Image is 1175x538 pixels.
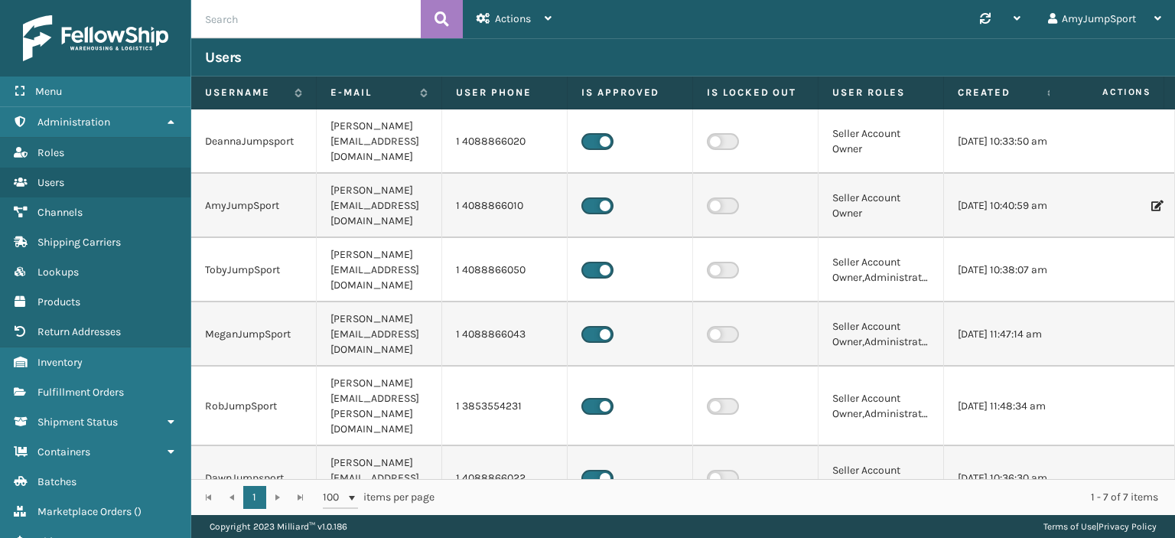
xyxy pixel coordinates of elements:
td: [DATE] 10:33:50 am [944,109,1069,174]
td: [PERSON_NAME][EMAIL_ADDRESS][DOMAIN_NAME] [317,109,442,174]
span: Actions [495,12,531,25]
span: Inventory [37,356,83,369]
td: RobJumpSport [191,367,317,446]
td: [DATE] 10:36:30 am [944,446,1069,510]
a: 1 [243,486,266,509]
span: Shipping Carriers [37,236,121,249]
label: User Roles [832,86,929,99]
td: Seller Account Owner,Administrators [819,238,944,302]
span: 100 [323,490,346,505]
label: Is Approved [581,86,679,99]
span: Products [37,295,80,308]
td: DawnJumpsport [191,446,317,510]
td: Seller Account Owner [819,174,944,238]
div: | [1043,515,1157,538]
span: Users [37,176,64,189]
span: Lookups [37,266,79,279]
label: Username [205,86,287,99]
td: Seller Account Owner [819,109,944,174]
span: Administration [37,116,110,129]
label: Created [958,86,1040,99]
td: MeganJumpSport [191,302,317,367]
label: E-mail [330,86,412,99]
span: Containers [37,445,90,458]
td: Seller Account Owner,Administrators [819,367,944,446]
span: Return Addresses [37,325,121,338]
img: logo [23,15,168,61]
td: [DATE] 10:38:07 am [944,238,1069,302]
span: Shipment Status [37,416,118,429]
i: Edit [1151,201,1160,211]
td: 1 4088866010 [442,174,568,238]
td: DeannaJumpsport [191,109,317,174]
td: AmyJumpSport [191,174,317,238]
td: 1 4088866022 [442,446,568,510]
td: 1 4088866043 [442,302,568,367]
td: [DATE] 11:48:34 am [944,367,1069,446]
span: Channels [37,206,83,219]
label: Is Locked Out [707,86,804,99]
span: Fulfillment Orders [37,386,124,399]
td: [DATE] 11:47:14 am [944,302,1069,367]
td: Seller Account Owner,Administrators [819,302,944,367]
label: User phone [456,86,553,99]
td: Seller Account Owner [819,446,944,510]
h3: Users [205,48,242,67]
div: 1 - 7 of 7 items [456,490,1158,505]
td: TobyJumpSport [191,238,317,302]
td: [PERSON_NAME][EMAIL_ADDRESS][DOMAIN_NAME] [317,302,442,367]
span: Actions [1054,80,1160,105]
span: ( ) [134,505,142,518]
td: 1 4088866050 [442,238,568,302]
span: items per page [323,486,435,509]
td: [PERSON_NAME][EMAIL_ADDRESS][DOMAIN_NAME] [317,174,442,238]
span: Batches [37,475,76,488]
span: Menu [35,85,62,98]
p: Copyright 2023 Milliard™ v 1.0.186 [210,515,347,538]
a: Terms of Use [1043,521,1096,532]
td: [PERSON_NAME][EMAIL_ADDRESS][PERSON_NAME][DOMAIN_NAME] [317,367,442,446]
td: 1 3853554231 [442,367,568,446]
a: Privacy Policy [1099,521,1157,532]
td: [DATE] 10:40:59 am [944,174,1069,238]
td: [PERSON_NAME][EMAIL_ADDRESS][DOMAIN_NAME] [317,238,442,302]
span: Roles [37,146,64,159]
td: 1 4088866020 [442,109,568,174]
td: [PERSON_NAME][EMAIL_ADDRESS][DOMAIN_NAME] [317,446,442,510]
span: Marketplace Orders [37,505,132,518]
